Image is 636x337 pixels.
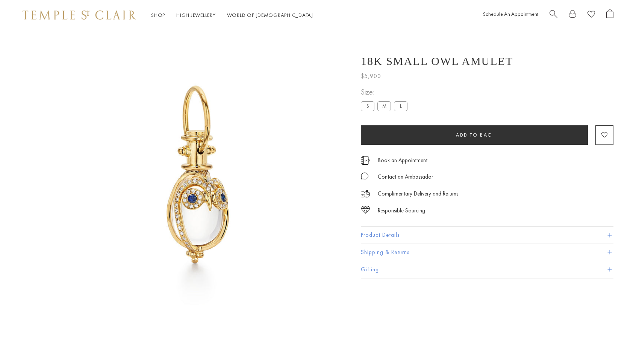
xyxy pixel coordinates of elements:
[151,12,165,18] a: ShopShop
[361,261,613,278] button: Gifting
[361,55,513,68] h1: 18K Small Owl Amulet
[361,189,370,199] img: icon_delivery.svg
[361,244,613,261] button: Shipping & Returns
[23,11,136,20] img: Temple St. Clair
[361,206,370,214] img: icon_sourcing.svg
[361,172,368,180] img: MessageIcon-01_2.svg
[456,132,493,138] span: Add to bag
[49,30,343,323] img: P51611-E11PVOWL
[361,71,381,81] span: $5,900
[227,12,313,18] a: World of [DEMOGRAPHIC_DATA]World of [DEMOGRAPHIC_DATA]
[176,12,216,18] a: High JewelleryHigh Jewellery
[361,156,370,165] img: icon_appointment.svg
[361,125,588,145] button: Add to bag
[361,86,410,98] span: Size:
[378,172,433,182] div: Contact an Ambassador
[361,101,374,111] label: S
[588,9,595,21] a: View Wishlist
[394,101,407,111] label: L
[550,9,557,21] a: Search
[378,156,427,164] a: Book an Appointment
[378,189,458,199] p: Complimentary Delivery and Returns
[377,101,391,111] label: M
[378,206,425,215] div: Responsible Sourcing
[151,11,313,20] nav: Main navigation
[361,227,613,244] button: Product Details
[606,9,613,21] a: Open Shopping Bag
[483,11,538,17] a: Schedule An Appointment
